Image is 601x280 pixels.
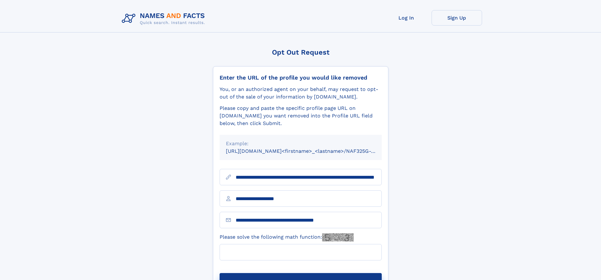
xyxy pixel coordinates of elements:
label: Please solve the following math function: [220,233,354,241]
small: [URL][DOMAIN_NAME]<firstname>_<lastname>/NAF325G-xxxxxxxx [226,148,394,154]
div: Opt Out Request [213,48,388,56]
div: Example: [226,140,375,147]
img: Logo Names and Facts [119,10,210,27]
div: You, or an authorized agent on your behalf, may request to opt-out of the sale of your informatio... [220,86,382,101]
div: Enter the URL of the profile you would like removed [220,74,382,81]
a: Sign Up [432,10,482,26]
a: Log In [381,10,432,26]
div: Please copy and paste the specific profile page URL on [DOMAIN_NAME] you want removed into the Pr... [220,104,382,127]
